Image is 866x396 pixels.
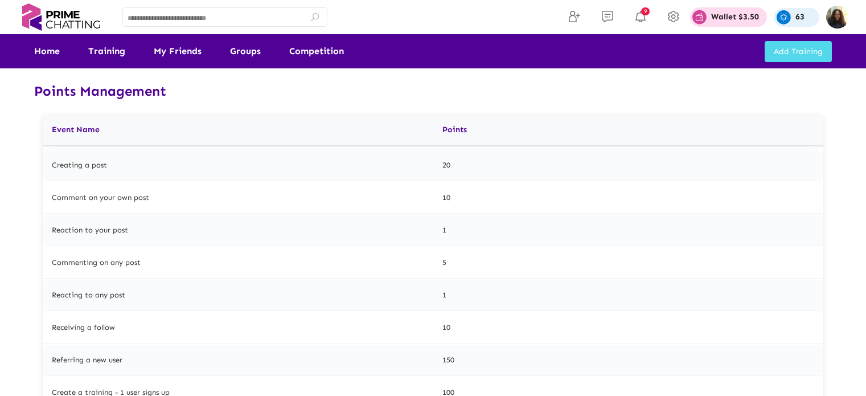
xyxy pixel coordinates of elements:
mat-cell: 10 [433,182,824,214]
a: Training [88,34,125,68]
img: logo [17,3,105,31]
mat-cell: 5 [433,247,824,279]
p: Wallet $3.50 [711,13,759,21]
button: Add Training [765,41,832,62]
mat-cell: Commenting on any post [43,247,433,279]
span: 9 [641,7,650,15]
a: Groups [230,34,261,68]
mat-cell: 10 [433,312,824,344]
a: Home [34,34,60,68]
mat-cell: Referring a new user [43,345,433,376]
a: Competition [289,34,344,68]
mat-cell: Reaction to your post [43,215,433,246]
mat-header-cell: Event Name [43,115,433,146]
mat-cell: 150 [433,345,824,376]
mat-cell: Reacting to any post [43,280,433,311]
mat-cell: Receiving a follow [43,312,433,344]
mat-cell: 1 [433,215,824,246]
mat-cell: Comment on your own post [43,182,433,214]
mat-header-cell: Points [433,115,824,146]
mat-cell: Creating a post [43,150,433,181]
h3: Points Management [34,80,832,103]
p: 63 [795,13,805,21]
span: Add Training [774,47,823,56]
mat-cell: 20 [433,150,824,181]
mat-cell: 1 [433,280,824,311]
a: My Friends [154,34,202,68]
img: img [826,6,849,28]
